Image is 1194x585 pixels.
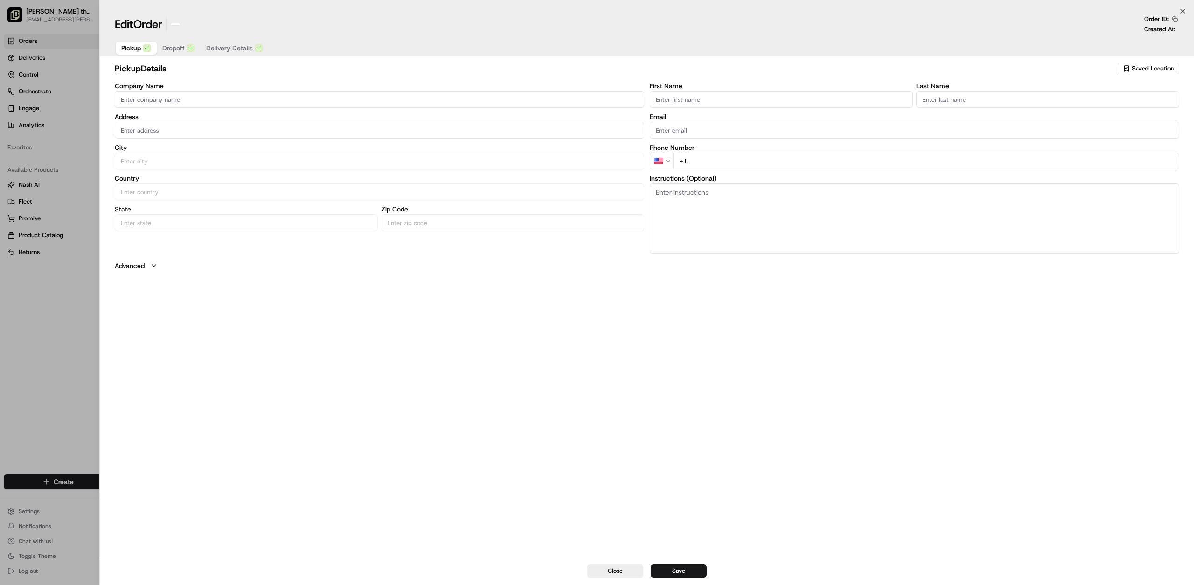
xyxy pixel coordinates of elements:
[673,153,1179,169] input: Enter phone number
[650,144,1179,151] label: Phone Number
[19,135,71,145] span: Knowledge Base
[916,91,1179,108] input: Enter last name
[162,43,185,53] span: Dropoff
[9,89,26,106] img: 1736555255976-a54dd68f-1ca7-489b-9aae-adbdc363a1c4
[121,43,141,53] span: Pickup
[115,17,162,32] h1: Edit
[6,132,75,148] a: 📗Knowledge Base
[1144,25,1175,34] p: Created At:
[115,144,644,151] label: City
[650,113,1179,120] label: Email
[206,43,253,53] span: Delivery Details
[115,206,377,212] label: State
[587,564,643,578] button: Close
[382,214,644,231] input: Enter zip code
[115,153,644,169] input: Enter city
[79,136,86,144] div: 💻
[66,158,113,165] a: Powered byPylon
[75,132,153,148] a: 💻API Documentation
[115,83,644,89] label: Company Name
[93,158,113,165] span: Pylon
[32,89,153,99] div: Start new chat
[115,175,644,182] label: Country
[115,122,644,139] input: Enter address
[32,99,118,106] div: We're available if you need us!
[916,83,1179,89] label: Last Name
[115,183,644,200] input: Enter country
[115,91,644,108] input: Enter company name
[24,60,168,70] input: Got a question? Start typing here...
[1144,15,1169,23] p: Order ID:
[1118,62,1179,75] button: Saved Location
[651,564,707,578] button: Save
[9,9,28,28] img: Nash
[1132,64,1174,73] span: Saved Location
[88,135,150,145] span: API Documentation
[9,136,17,144] div: 📗
[115,261,145,270] label: Advanced
[115,214,377,231] input: Enter state
[9,37,170,52] p: Welcome 👋
[133,17,162,32] span: Order
[115,113,644,120] label: Address
[650,91,912,108] input: Enter first name
[650,83,912,89] label: First Name
[159,92,170,103] button: Start new chat
[115,62,1116,75] h2: pickup Details
[650,122,1179,139] input: Enter email
[382,206,644,212] label: Zip Code
[650,175,1179,182] label: Instructions (Optional)
[115,261,1179,270] button: Advanced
